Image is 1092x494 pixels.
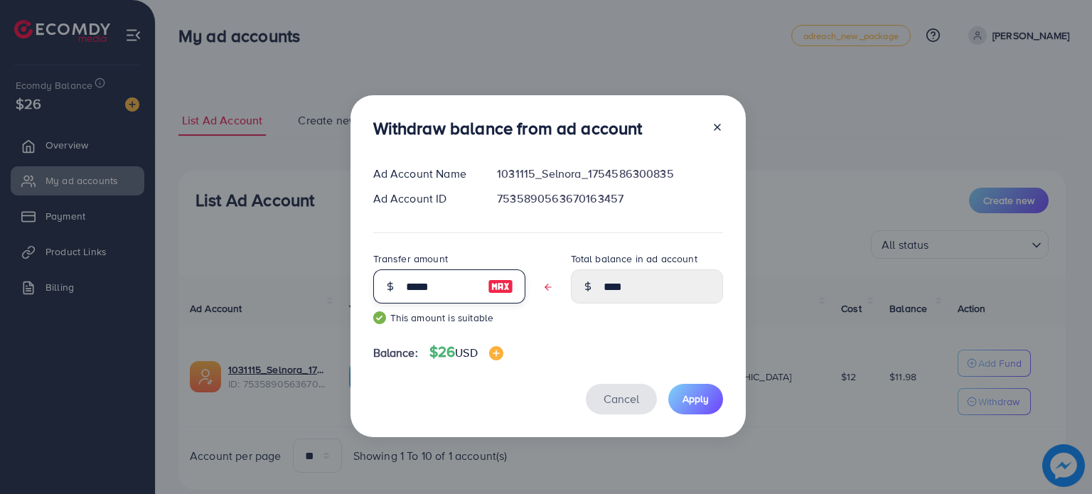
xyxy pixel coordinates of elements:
div: Ad Account ID [362,190,486,207]
small: This amount is suitable [373,311,525,325]
div: 1031115_Selnora_1754586300835 [486,166,734,182]
div: 7535890563670163457 [486,190,734,207]
img: guide [373,311,386,324]
label: Transfer amount [373,252,448,266]
h4: $26 [429,343,503,361]
h3: Withdraw balance from ad account [373,118,643,139]
img: image [489,346,503,360]
span: Apply [682,392,709,406]
span: USD [455,345,477,360]
img: image [488,278,513,295]
label: Total balance in ad account [571,252,697,266]
button: Apply [668,384,723,414]
button: Cancel [586,384,657,414]
div: Ad Account Name [362,166,486,182]
span: Cancel [604,391,639,407]
span: Balance: [373,345,418,361]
